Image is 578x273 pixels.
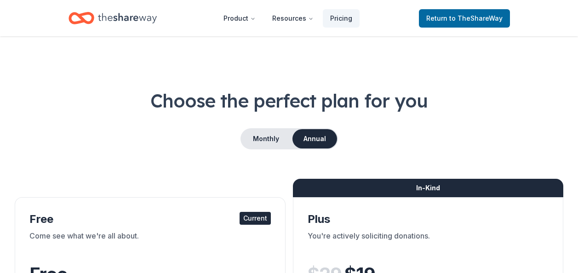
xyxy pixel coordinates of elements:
[240,212,271,225] div: Current
[216,7,360,29] nav: Main
[15,88,563,114] h1: Choose the perfect plan for you
[216,9,263,28] button: Product
[69,7,157,29] a: Home
[308,212,549,227] div: Plus
[29,230,271,256] div: Come see what we're all about.
[29,212,271,227] div: Free
[265,9,321,28] button: Resources
[292,129,337,148] button: Annual
[323,9,360,28] a: Pricing
[419,9,510,28] a: Returnto TheShareWay
[293,179,564,197] div: In-Kind
[449,14,503,22] span: to TheShareWay
[241,129,291,148] button: Monthly
[426,13,503,24] span: Return
[308,230,549,256] div: You're actively soliciting donations.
